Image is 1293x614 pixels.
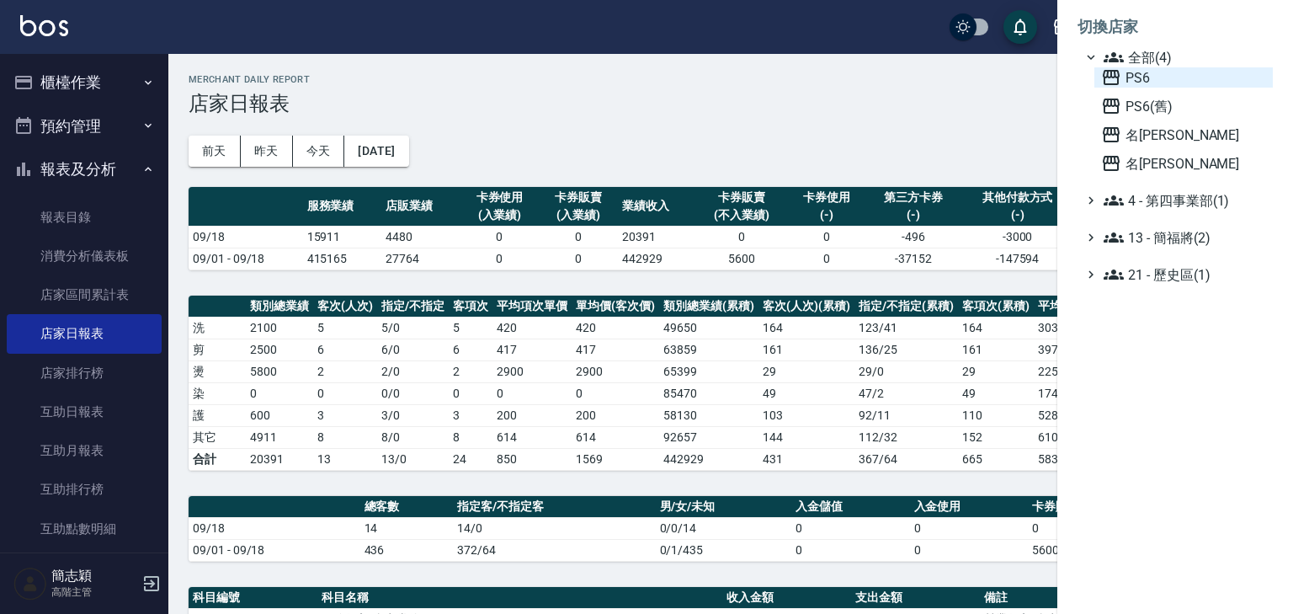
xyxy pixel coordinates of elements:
span: PS6 [1101,67,1266,88]
span: 4 - 第四事業部(1) [1104,190,1266,211]
span: 名[PERSON_NAME] [1101,125,1266,145]
span: 13 - 簡福將(2) [1104,227,1266,248]
span: 全部(4) [1104,47,1266,67]
li: 切換店家 [1077,7,1273,47]
span: 21 - 歷史區(1) [1104,264,1266,285]
span: PS6(舊) [1101,96,1266,116]
span: 名[PERSON_NAME] [1101,153,1266,174]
